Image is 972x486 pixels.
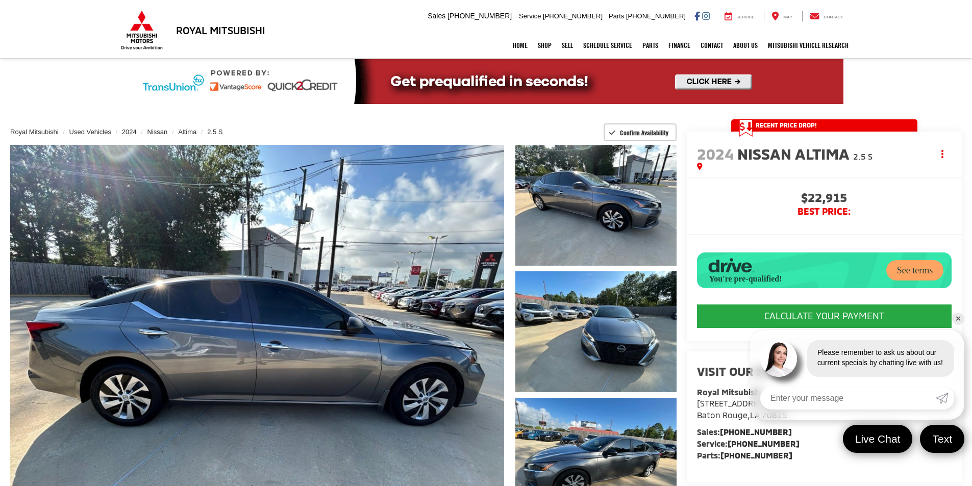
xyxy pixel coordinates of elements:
a: Text [920,425,964,453]
strong: Service: [697,439,800,448]
span: [PHONE_NUMBER] [626,12,686,20]
a: Nissan [147,128,168,136]
a: Altima [178,128,196,136]
span: Baton Rouge [697,410,747,420]
a: Live Chat [843,425,913,453]
img: 2024 Nissan Altima 2.5 S [513,270,678,393]
a: Home [508,33,533,58]
span: Recent Price Drop! [756,121,817,130]
img: Quick2Credit [129,59,843,104]
input: Enter your message [760,387,936,410]
span: $22,915 [697,191,952,207]
a: [PHONE_NUMBER] [728,439,800,448]
strong: Parts: [697,450,792,460]
a: [STREET_ADDRESS] Baton Rouge,LA 70815 [697,398,787,420]
span: dropdown dots [941,150,943,158]
span: Service [737,15,755,19]
a: Finance [663,33,695,58]
span: [STREET_ADDRESS] [697,398,770,408]
a: Royal Mitsubishi [10,128,59,136]
span: BEST PRICE: [697,207,952,217]
a: [PHONE_NUMBER] [720,450,792,460]
a: Shop [533,33,557,58]
strong: Royal Mitsubishi [697,387,762,397]
span: LA [750,410,760,420]
h2: Visit our Store [697,365,952,378]
span: Live Chat [850,432,906,446]
strong: Sales: [697,427,792,437]
a: Sell [557,33,578,58]
a: Contact [695,33,728,58]
span: 2024 [697,144,734,163]
a: Expand Photo 2 [515,271,677,392]
span: Text [927,432,957,446]
span: Contact [824,15,843,19]
span: 2.5 S [853,151,873,161]
a: Schedule Service: Opens in a new tab [578,33,637,58]
a: Instagram: Click to visit our Instagram page [702,12,710,20]
a: Get Price Drop Alert Recent Price Drop! [731,119,917,132]
span: , [697,410,787,420]
a: About Us [728,33,763,58]
a: Used Vehicles [69,128,111,136]
a: [PHONE_NUMBER] [720,427,792,437]
a: Map [764,11,800,21]
a: Contact [802,11,851,21]
button: Actions [934,145,952,163]
a: Mitsubishi Vehicle Research [763,33,854,58]
div: Please remember to ask us about our current specials by chatting live with us! [807,340,954,377]
span: Sales [428,12,445,20]
a: Expand Photo 1 [515,145,677,266]
a: Parts: Opens in a new tab [637,33,663,58]
span: Confirm Availability [620,129,668,137]
span: [PHONE_NUMBER] [447,12,512,20]
a: Submit [936,387,954,410]
span: [PHONE_NUMBER] [543,12,603,20]
h3: Royal Mitsubishi [176,24,265,36]
img: 2024 Nissan Altima 2.5 S [513,143,678,267]
span: Map [783,15,792,19]
span: Parts [609,12,624,20]
button: Confirm Availability [604,123,677,141]
span: Get Price Drop Alert [739,119,753,137]
a: 2.5 S [207,128,222,136]
span: Service [519,12,541,20]
a: Service [717,11,762,21]
: CALCULATE YOUR PAYMENT [697,304,952,328]
img: Mitsubishi [119,10,165,50]
a: Facebook: Click to visit our Facebook page [694,12,700,20]
a: 2024 [122,128,137,136]
img: Agent profile photo [760,340,797,377]
span: Nissan Altima [737,144,853,163]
